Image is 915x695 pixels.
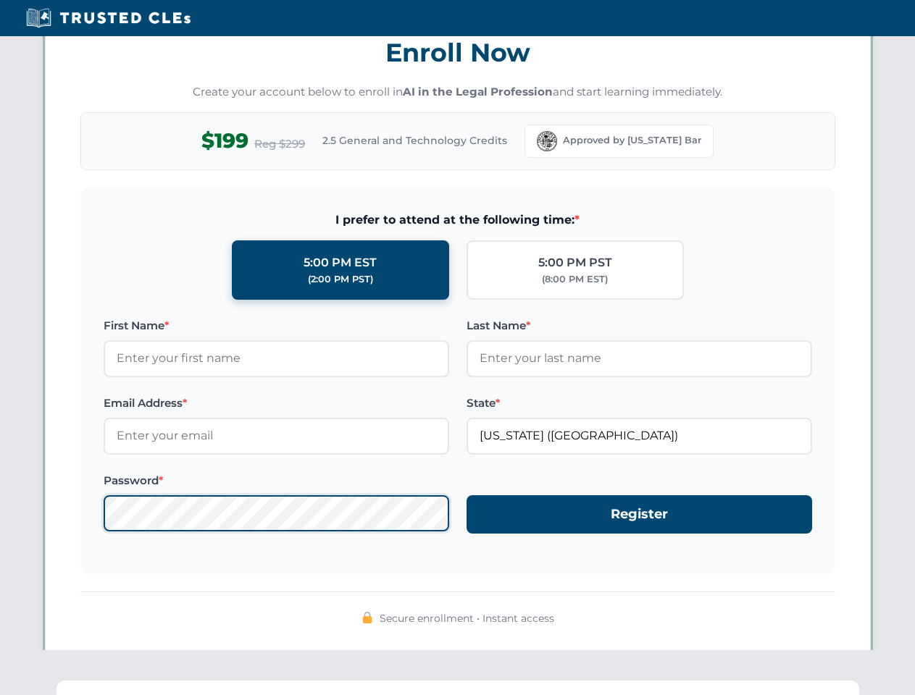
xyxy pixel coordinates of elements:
[304,253,377,272] div: 5:00 PM EST
[104,418,449,454] input: Enter your email
[104,211,812,229] span: I prefer to attend at the following time:
[322,132,507,148] span: 2.5 General and Technology Credits
[563,133,701,148] span: Approved by [US_STATE] Bar
[380,610,554,626] span: Secure enrollment • Instant access
[80,84,835,101] p: Create your account below to enroll in and start learning immediately.
[201,125,248,157] span: $199
[104,340,449,376] input: Enter your first name
[467,340,812,376] input: Enter your last name
[467,317,812,334] label: Last Name
[403,85,553,98] strong: AI in the Legal Profession
[104,317,449,334] label: First Name
[467,395,812,412] label: State
[254,135,305,153] span: Reg $299
[467,418,812,454] input: Florida (FL)
[104,472,449,489] label: Password
[362,612,373,623] img: 🔒
[22,7,195,29] img: Trusted CLEs
[80,30,835,75] h3: Enroll Now
[537,131,557,151] img: Florida Bar
[538,253,612,272] div: 5:00 PM PST
[542,272,608,287] div: (8:00 PM EST)
[467,495,812,534] button: Register
[104,395,449,412] label: Email Address
[308,272,373,287] div: (2:00 PM PST)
